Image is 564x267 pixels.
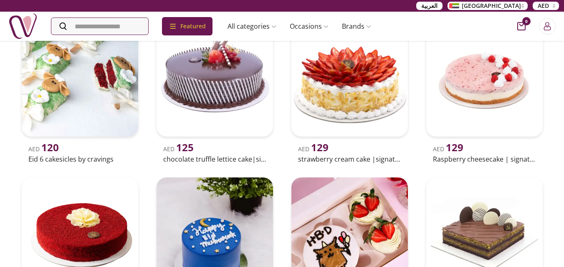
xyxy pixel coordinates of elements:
div: Featured [162,17,212,35]
h2: chocolate truffle lettice cake|signature cake [163,154,266,164]
img: uae-gifts-EID 6 Cakesicles by Cravings [22,20,138,137]
img: Arabic_dztd3n.png [449,3,459,8]
img: uae-gifts-chocolate truffle lettice cake|signature cake [157,20,273,137]
span: AED [28,145,59,153]
a: Occasions [283,18,335,35]
a: All categories [221,18,283,35]
img: Nigwa-uae-gifts [8,12,38,41]
span: AED [433,145,463,153]
button: [GEOGRAPHIC_DATA] [448,2,528,10]
span: 129 [446,140,463,154]
a: uae-gifts-strawberry cream cake |signature cakeAED 129strawberry cream cake |signature cake [288,17,411,166]
span: AED [538,2,549,10]
a: Brands [335,18,378,35]
span: 120 [41,140,59,154]
h2: strawberry cream cake |signature cake [298,154,401,164]
button: AED [533,2,559,10]
a: uae-gifts-Raspberry Cheesecake | Signature CakeAED 129Raspberry cheesecake | signature cake [423,17,546,166]
img: uae-gifts-strawberry cream cake |signature cake [291,20,408,137]
span: 129 [311,140,329,154]
button: Login [539,18,556,35]
span: العربية [421,2,438,10]
button: cart-button [517,22,526,30]
span: AED [298,145,329,153]
span: AED [163,145,194,153]
h2: Raspberry cheesecake | signature cake [433,154,536,164]
span: 125 [176,140,194,154]
h2: Eid 6 cakesicles by cravings [28,154,132,164]
img: uae-gifts-Raspberry Cheesecake | Signature Cake [426,20,543,137]
a: uae-gifts-EID 6 Cakesicles by CravingsAED 120Eid 6 cakesicles by cravings [18,17,142,166]
span: 0 [522,17,531,25]
span: [GEOGRAPHIC_DATA] [462,2,521,10]
input: Search [51,18,148,35]
a: uae-gifts-chocolate truffle lettice cake|signature cakeAED 125chocolate truffle lettice cake|sign... [153,17,276,166]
